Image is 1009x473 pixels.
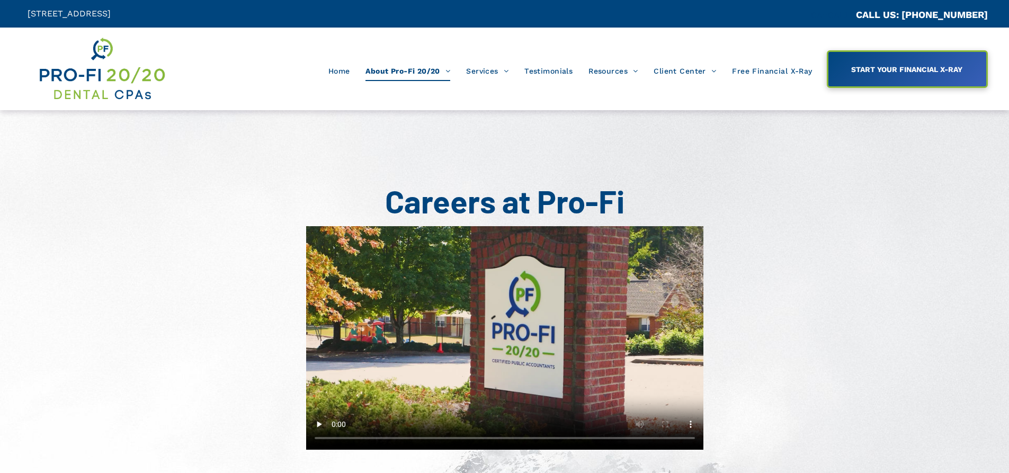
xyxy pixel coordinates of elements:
[827,50,988,88] a: START YOUR FINANCIAL X-RAY
[847,60,966,79] span: START YOUR FINANCIAL X-RAY
[385,182,624,220] span: Careers at Pro-Fi
[38,35,166,102] img: Get Dental CPA Consulting, Bookkeeping, & Bank Loans
[856,9,988,20] a: CALL US: [PHONE_NUMBER]
[724,61,820,81] a: Free Financial X-Ray
[581,61,646,81] a: Resources
[646,61,724,81] a: Client Center
[358,61,458,81] a: About Pro-Fi 20/20
[320,61,358,81] a: Home
[811,10,856,20] span: CA::CALLC
[458,61,516,81] a: Services
[516,61,581,81] a: Testimonials
[28,8,111,19] span: [STREET_ADDRESS]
